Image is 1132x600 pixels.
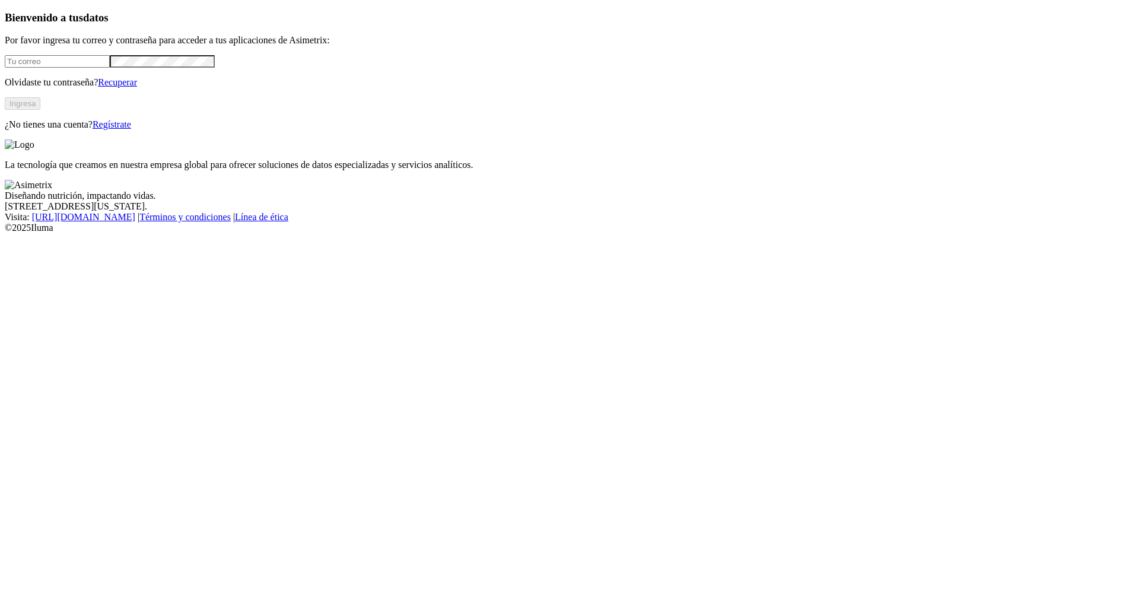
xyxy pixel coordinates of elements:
[5,223,1127,233] div: © 2025 Iluma
[93,119,131,129] a: Regístrate
[5,160,1127,170] p: La tecnología que creamos en nuestra empresa global para ofrecer soluciones de datos especializad...
[5,191,1127,201] div: Diseñando nutrición, impactando vidas.
[32,212,135,222] a: [URL][DOMAIN_NAME]
[139,212,231,222] a: Términos y condiciones
[5,212,1127,223] div: Visita : | |
[5,77,1127,88] p: Olvidaste tu contraseña?
[235,212,288,222] a: Línea de ética
[5,97,40,110] button: Ingresa
[5,35,1127,46] p: Por favor ingresa tu correo y contraseña para acceder a tus aplicaciones de Asimetrix:
[5,139,34,150] img: Logo
[5,180,52,191] img: Asimetrix
[5,201,1127,212] div: [STREET_ADDRESS][US_STATE].
[5,11,1127,24] h3: Bienvenido a tus
[98,77,137,87] a: Recuperar
[5,119,1127,130] p: ¿No tienes una cuenta?
[5,55,110,68] input: Tu correo
[83,11,109,24] span: datos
